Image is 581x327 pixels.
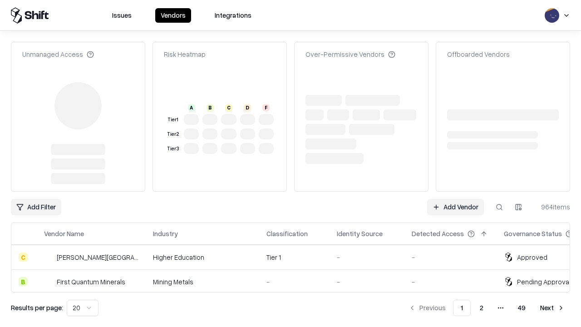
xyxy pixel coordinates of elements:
[266,229,308,238] div: Classification
[266,253,322,262] div: Tier 1
[534,202,570,212] div: 964 items
[427,199,484,215] a: Add Vendor
[209,8,257,23] button: Integrations
[153,277,252,287] div: Mining Metals
[19,277,28,286] div: B
[57,253,138,262] div: [PERSON_NAME][GEOGRAPHIC_DATA]
[337,253,397,262] div: -
[188,104,195,111] div: A
[504,229,562,238] div: Governance Status
[22,50,94,59] div: Unmanaged Access
[517,253,547,262] div: Approved
[107,8,137,23] button: Issues
[19,253,28,262] div: C
[412,277,489,287] div: -
[511,300,533,316] button: 49
[155,8,191,23] button: Vendors
[225,104,232,111] div: C
[412,229,464,238] div: Detected Access
[447,50,510,59] div: Offboarded Vendors
[57,277,125,287] div: First Quantum Minerals
[44,253,53,262] img: Reichman University
[153,253,252,262] div: Higher Education
[244,104,251,111] div: D
[337,229,383,238] div: Identity Source
[535,300,570,316] button: Next
[305,50,395,59] div: Over-Permissive Vendors
[266,277,322,287] div: -
[153,229,178,238] div: Industry
[262,104,270,111] div: F
[453,300,471,316] button: 1
[164,50,206,59] div: Risk Heatmap
[44,277,53,286] img: First Quantum Minerals
[337,277,397,287] div: -
[166,130,180,138] div: Tier 2
[403,300,570,316] nav: pagination
[207,104,214,111] div: B
[412,253,489,262] div: -
[166,145,180,153] div: Tier 3
[11,303,63,312] p: Results per page:
[166,116,180,124] div: Tier 1
[517,277,571,287] div: Pending Approval
[11,199,61,215] button: Add Filter
[473,300,491,316] button: 2
[44,229,84,238] div: Vendor Name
